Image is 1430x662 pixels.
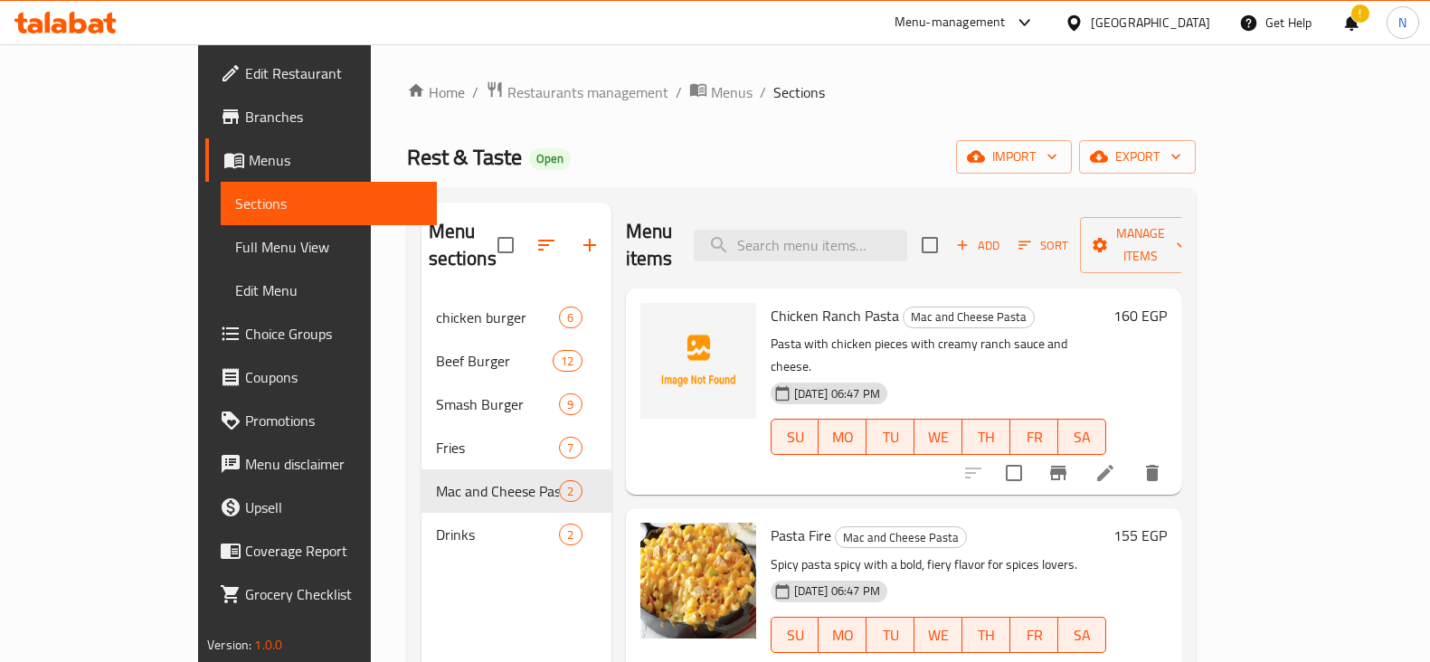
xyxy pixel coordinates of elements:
div: Drinks2 [421,513,611,556]
button: FR [1010,419,1058,455]
span: 6 [560,309,581,326]
span: Upsell [245,496,422,518]
img: Pasta Fire [640,523,756,638]
a: Upsell [205,486,437,529]
a: Menus [205,138,437,182]
button: Manage items [1080,217,1201,273]
span: Coverage Report [245,540,422,562]
button: Branch-specific-item [1037,451,1080,495]
span: Add item [949,232,1007,260]
span: SU [779,424,812,450]
span: SU [779,622,812,648]
a: Sections [221,182,437,225]
a: Edit Restaurant [205,52,437,95]
span: Rest & Taste [407,137,522,177]
span: Edit Menu [235,279,422,301]
a: Choice Groups [205,312,437,355]
div: Beef Burger12 [421,339,611,383]
span: Promotions [245,410,422,431]
span: 2 [560,483,581,500]
div: Menu-management [895,12,1006,33]
span: Mac and Cheese Pasta [836,527,966,548]
span: 1.0.0 [254,633,282,657]
button: TU [867,617,914,653]
button: SA [1058,419,1106,455]
h2: Menu items [626,218,673,272]
span: FR [1018,622,1051,648]
span: Manage items [1094,222,1187,268]
span: Full Menu View [235,236,422,258]
span: WE [922,622,955,648]
span: Branches [245,106,422,128]
span: Choice Groups [245,323,422,345]
span: N [1398,13,1406,33]
div: items [553,350,582,372]
div: Mac and Cheese Pasta2 [421,469,611,513]
span: Mac and Cheese Pasta [904,307,1034,327]
span: 9 [560,396,581,413]
span: Coupons [245,366,422,388]
span: TU [874,424,907,450]
span: 2 [560,526,581,544]
span: Beef Burger [436,350,554,372]
span: Add [953,235,1002,256]
div: Smash Burger9 [421,383,611,426]
span: 12 [554,353,581,370]
span: Select all sections [487,226,525,264]
span: Open [529,151,571,166]
span: Chicken Ranch Pasta [771,302,899,329]
h2: Menu sections [429,218,497,272]
span: [DATE] 06:47 PM [787,385,887,402]
div: items [559,307,582,328]
span: Version: [207,633,251,657]
button: SU [771,617,819,653]
span: Mac and Cheese Pasta [436,480,560,502]
a: Menu disclaimer [205,442,437,486]
span: MO [826,622,859,648]
button: TH [962,419,1010,455]
button: MO [819,617,867,653]
button: export [1079,140,1196,174]
span: Drinks [436,524,560,545]
a: Coupons [205,355,437,399]
button: import [956,140,1072,174]
span: Edit Restaurant [245,62,422,84]
button: WE [914,419,962,455]
span: Select section [911,226,949,264]
span: Menus [711,81,753,103]
span: SA [1065,622,1099,648]
span: Menus [249,149,422,171]
a: Edit menu item [1094,462,1116,484]
div: Open [529,148,571,170]
span: Pasta Fire [771,522,831,549]
button: Add section [568,223,611,267]
div: chicken burger6 [421,296,611,339]
div: items [559,437,582,459]
button: TU [867,419,914,455]
div: items [559,393,582,415]
span: 7 [560,440,581,457]
h6: 155 EGP [1113,523,1167,548]
div: Fries [436,437,560,459]
a: Coverage Report [205,529,437,572]
div: Fries7 [421,426,611,469]
li: / [760,81,766,103]
span: Select to update [995,454,1033,492]
span: Sort [1018,235,1068,256]
span: Sections [773,81,825,103]
span: chicken burger [436,307,560,328]
a: Edit Menu [221,269,437,312]
span: Grocery Checklist [245,583,422,605]
span: TU [874,622,907,648]
a: Promotions [205,399,437,442]
span: export [1094,146,1181,168]
span: Restaurants management [507,81,668,103]
p: Pasta with chicken pieces with creamy ranch sauce and cheese. [771,333,1106,378]
div: Smash Burger [436,393,560,415]
a: Restaurants management [486,80,668,104]
p: Spicy pasta spicy with a bold, fiery flavor for spices lovers. [771,553,1106,576]
li: / [472,81,478,103]
a: Menus [689,80,753,104]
